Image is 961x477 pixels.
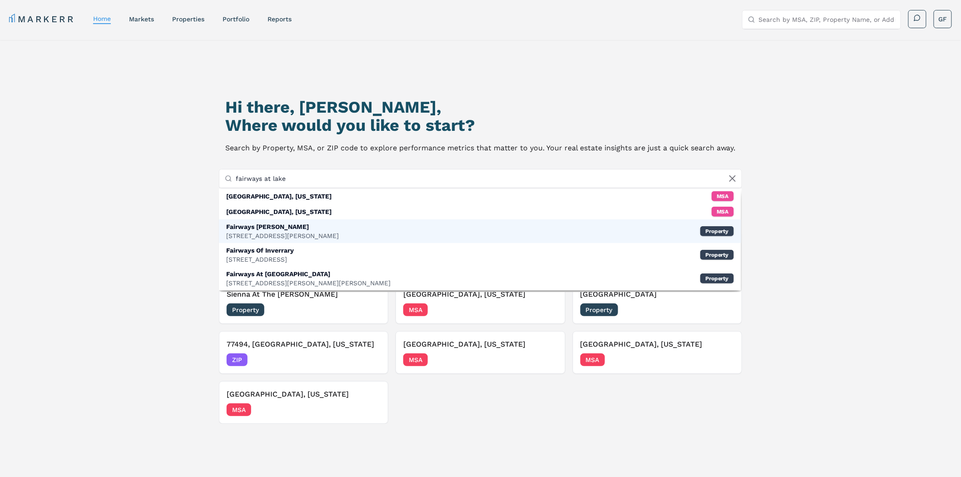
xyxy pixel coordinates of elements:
h3: [GEOGRAPHIC_DATA], [US_STATE] [580,339,734,350]
div: [GEOGRAPHIC_DATA], [US_STATE] [226,192,332,201]
div: [STREET_ADDRESS][PERSON_NAME] [226,231,339,240]
button: Sienna At The [PERSON_NAME]Property[DATE] [219,281,388,324]
h1: Hi there, [PERSON_NAME], [225,98,736,116]
div: [STREET_ADDRESS] [226,255,294,264]
div: [STREET_ADDRESS][PERSON_NAME][PERSON_NAME] [226,278,391,288]
span: MSA [227,403,251,416]
div: Property: Fairways Of Inverrary [219,243,741,267]
span: [DATE] [360,305,381,314]
h2: Where would you like to start? [225,116,736,134]
h3: [GEOGRAPHIC_DATA] [580,289,734,300]
h3: [GEOGRAPHIC_DATA], [US_STATE] [227,389,381,400]
div: Fairways [PERSON_NAME] [226,222,339,231]
span: GF [939,15,947,24]
span: [DATE] [537,355,558,364]
div: Property [700,273,734,283]
span: MSA [403,303,428,316]
button: [GEOGRAPHIC_DATA], [US_STATE]MSA[DATE] [573,331,742,374]
div: [GEOGRAPHIC_DATA], [US_STATE] [226,207,332,216]
a: Portfolio [223,15,249,23]
span: MSA [403,353,428,366]
input: Search by MSA, ZIP, Property Name, or Address [236,169,736,188]
h3: [GEOGRAPHIC_DATA], [US_STATE] [403,339,557,350]
span: Property [580,303,618,316]
a: MARKERR [9,13,75,25]
button: [GEOGRAPHIC_DATA]Property[DATE] [573,281,742,324]
a: reports [267,15,292,23]
a: home [93,15,111,22]
span: [DATE] [360,405,381,414]
a: markets [129,15,154,23]
span: ZIP [227,353,248,366]
span: [DATE] [537,305,558,314]
span: [DATE] [360,355,381,364]
div: MSA [712,191,734,201]
button: 77494, [GEOGRAPHIC_DATA], [US_STATE]ZIP[DATE] [219,331,388,374]
div: Property: Fairways Lake Mary [219,219,741,243]
button: [GEOGRAPHIC_DATA], [US_STATE]MSA[DATE] [219,381,388,424]
div: Property: Fairways At Raccoon Creek [219,267,741,290]
span: MSA [580,353,605,366]
span: [DATE] [714,305,734,314]
div: Property [700,226,734,236]
a: properties [172,15,204,23]
h3: 77494, [GEOGRAPHIC_DATA], [US_STATE] [227,339,381,350]
div: MSA [712,207,734,217]
span: [DATE] [714,355,734,364]
button: [GEOGRAPHIC_DATA], [US_STATE]MSA[DATE] [396,281,565,324]
button: [GEOGRAPHIC_DATA], [US_STATE]MSA[DATE] [396,331,565,374]
div: MSA: Lake Quivira, Kansas [219,189,741,204]
h3: Sienna At The [PERSON_NAME] [227,289,381,300]
h3: [GEOGRAPHIC_DATA], [US_STATE] [403,289,557,300]
div: Fairways At [GEOGRAPHIC_DATA] [226,269,391,278]
button: GF [934,10,952,28]
div: Fairways Of Inverrary [226,246,294,255]
div: Suggestions [219,189,741,290]
div: Property [700,250,734,260]
span: Property [227,303,264,316]
p: Search by Property, MSA, or ZIP code to explore performance metrics that matter to you. Your real... [225,142,736,154]
div: MSA: Lake Waukomis, Missouri [219,204,741,219]
input: Search by MSA, ZIP, Property Name, or Address [759,10,895,29]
